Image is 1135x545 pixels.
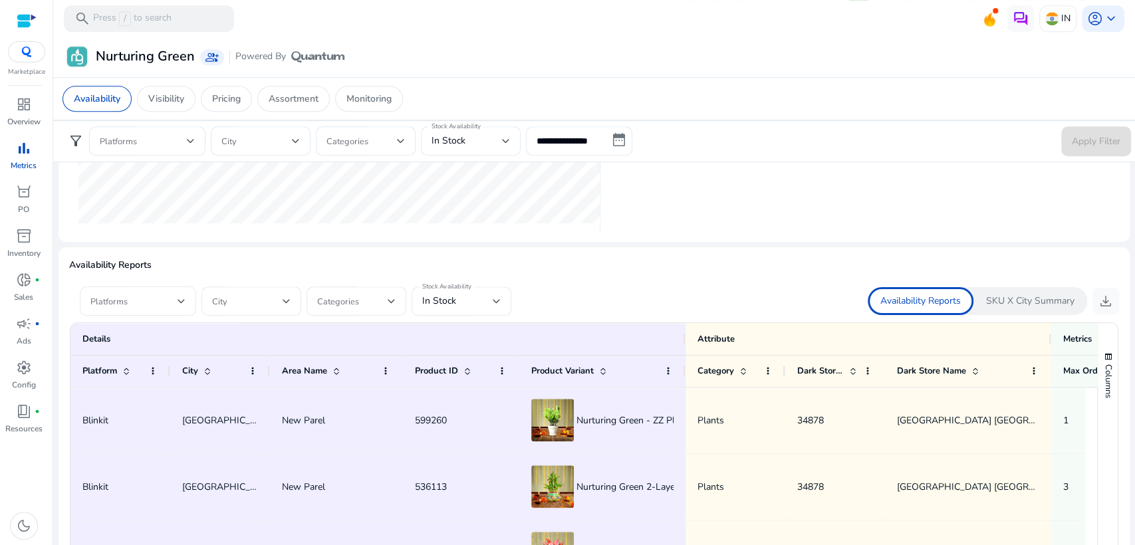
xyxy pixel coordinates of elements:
[282,365,327,377] span: Area Name
[5,423,43,435] p: Resources
[1098,293,1114,309] span: download
[531,399,574,441] img: Product Image
[69,258,1119,272] p: Availability Reports
[35,277,40,282] span: fiber_manual_record
[8,67,45,77] p: Marketplace
[7,247,41,259] p: Inventory
[82,365,117,377] span: Platform
[16,272,32,288] span: donut_small
[697,414,724,427] span: Plants
[93,11,172,26] p: Press to search
[35,409,40,414] span: fiber_manual_record
[897,365,966,377] span: Dark Store Name
[346,92,392,106] p: Monitoring
[35,321,40,326] span: fiber_manual_record
[415,481,447,493] span: 536113
[74,92,120,106] p: Availability
[74,11,90,27] span: search
[1045,12,1059,25] img: in.svg
[235,50,286,63] span: Powered By
[82,481,108,493] span: Blinkit
[16,184,32,200] span: orders
[1102,364,1114,398] span: Columns
[205,51,219,64] span: group_add
[119,11,131,26] span: /
[96,49,195,64] h3: Nurturing Green
[797,365,844,377] span: Dark Store ID
[897,414,1113,427] span: [GEOGRAPHIC_DATA] [GEOGRAPHIC_DATA] ES78
[897,481,1113,493] span: [GEOGRAPHIC_DATA] [GEOGRAPHIC_DATA] ES78
[797,481,824,493] span: 34878
[16,360,32,376] span: settings
[576,473,826,500] span: Nurturing Green 2-Layer Bamboo Plant in Glass Pot - 1 unit
[11,160,37,171] p: Metrics
[880,294,961,308] p: Availability Reports
[432,134,465,147] span: In Stock
[68,133,84,149] span: filter_alt
[7,116,41,128] p: Overview
[14,291,33,303] p: Sales
[16,403,32,419] span: book_4
[415,365,458,377] span: Product ID
[67,47,87,66] img: Nurturing Green
[16,96,32,112] span: dashboard
[12,379,36,391] p: Config
[697,481,724,493] span: Plants
[1063,333,1092,345] span: Metrics
[1063,414,1069,427] span: 1
[16,316,32,332] span: campaign
[422,282,471,291] mat-label: Stock Availability
[531,465,574,508] img: Product Image
[15,47,39,57] img: QC-logo.svg
[282,481,325,493] span: New Parel
[17,335,31,347] p: Ads
[182,365,198,377] span: City
[422,294,456,307] span: In Stock
[182,481,277,493] span: [GEOGRAPHIC_DATA]
[269,92,318,106] p: Assortment
[415,414,447,427] span: 599260
[1103,11,1119,27] span: keyboard_arrow_down
[986,294,1074,308] p: SKU X City Summary
[697,365,734,377] span: Category
[82,333,110,345] span: Details
[797,414,824,427] span: 34878
[432,122,481,131] mat-label: Stock Availability
[200,49,224,65] a: group_add
[697,333,735,345] span: Attribute
[16,518,32,534] span: dark_mode
[16,228,32,244] span: inventory_2
[18,203,29,215] p: PO
[531,365,594,377] span: Product Variant
[576,407,824,434] span: Nurturing Green - ZZ Plant in Premium Ceramic Pot - 1 unit
[1063,481,1069,493] span: 3
[1092,288,1119,314] button: download
[16,140,32,156] span: bar_chart
[282,414,325,427] span: New Parel
[148,92,184,106] p: Visibility
[212,92,241,106] p: Pricing
[82,414,108,427] span: Blinkit
[1063,365,1110,377] span: Max Order Qty.
[1061,7,1071,30] p: IN
[182,414,277,427] span: [GEOGRAPHIC_DATA]
[1087,11,1103,27] span: account_circle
